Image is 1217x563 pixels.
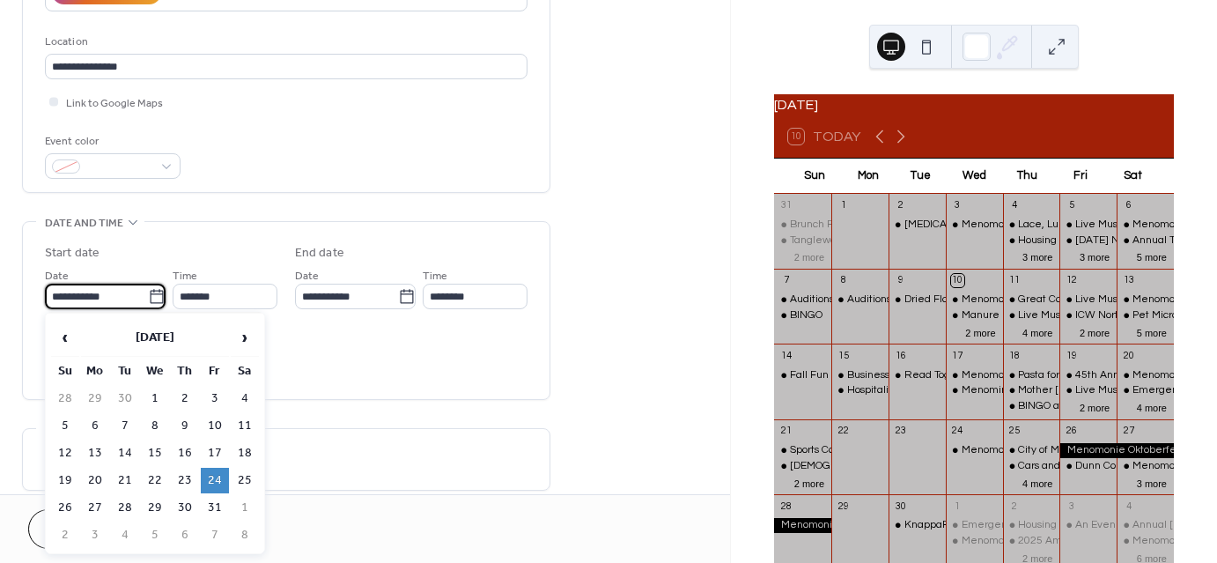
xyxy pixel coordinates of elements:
th: Th [171,359,199,384]
div: 10 [951,274,964,287]
td: 1 [141,386,169,411]
div: 2 [1008,500,1022,513]
div: Live Music: Hap and Hawk [1059,383,1117,398]
div: Menomonie Farmer's Market [946,368,1003,383]
div: Live Music: Crystal + Milz Acoustic Duo [1059,218,1117,233]
button: 4 more [1015,475,1059,490]
td: 14 [111,441,139,466]
div: BINGO [774,308,831,323]
button: 3 more [1073,248,1117,263]
td: 10 [201,413,229,439]
button: 4 more [1015,324,1059,339]
div: 9 [894,274,907,287]
div: Friday Night Lights Fun Show [1059,233,1117,248]
div: Menomin Wailers: Sea Shanty Sing-along [946,383,1003,398]
div: 30 [894,500,907,513]
div: Menomonie [PERSON_NAME] Market [962,218,1144,233]
td: 23 [171,468,199,493]
div: Emergency Preparedness Class For Seniors [962,518,1171,533]
div: 19 [1065,349,1078,362]
div: BINGO at the Moose Lodge [1003,399,1060,414]
div: 28 [779,500,793,513]
td: 3 [201,386,229,411]
div: Sports Card Show [790,443,873,458]
div: 8 [837,274,850,287]
td: 26 [51,495,79,521]
th: Mo [81,359,109,384]
td: 31 [201,495,229,521]
button: 2 more [1073,324,1117,339]
div: Menomonie Farmer's Market [1117,459,1174,474]
div: Hospitality Nights with Chef Stacy [831,383,889,398]
div: 3 [951,199,964,212]
td: 8 [141,413,169,439]
div: Fri [1053,159,1106,194]
button: 5 more [1130,324,1174,339]
div: 3 [1065,500,1078,513]
td: 29 [141,495,169,521]
div: Housing Clinic [1003,518,1060,533]
div: Dementia P.A.C.T. Training [889,218,946,233]
div: Annual Thrift and Plant Sale [1117,233,1174,248]
button: 2 more [787,475,831,490]
td: 7 [111,413,139,439]
th: [DATE] [81,319,229,357]
span: Date [45,267,69,285]
td: 3 [81,522,109,548]
div: BINGO at the [GEOGRAPHIC_DATA] [1018,399,1192,414]
div: End date [295,244,344,263]
div: Live Music: Colton Warren [1003,308,1060,323]
div: Menomonie [PERSON_NAME] Market [962,368,1144,383]
td: 6 [81,413,109,439]
div: Business After Hours [831,368,889,383]
div: An Evening With William Kent Krueger [1059,518,1117,533]
div: Menomonie Farmer's Market [946,534,1003,549]
div: Location [45,33,524,51]
div: Pasta for a Purpose: Knapp Elementary Fundraiser [1003,368,1060,383]
div: Auditions for White Christmas [847,293,989,307]
td: 4 [231,386,259,411]
div: Menomin Wailers: Sea Shanty Sing-along [962,383,1162,398]
button: Cancel [28,509,136,549]
div: Start date [45,244,100,263]
td: 30 [171,495,199,521]
div: Fall Fun Vendor Show [790,368,895,383]
div: 4 [1122,500,1135,513]
div: Tanglewood Dart Tournament [790,233,931,248]
div: Tanglewood Dart Tournament [774,233,831,248]
td: 4 [111,522,139,548]
div: 5 [1065,199,1078,212]
td: 5 [141,522,169,548]
td: 22 [141,468,169,493]
div: KnappaPatch Market [889,518,946,533]
button: 3 more [1130,475,1174,490]
td: 13 [81,441,109,466]
span: ‹ [52,320,78,355]
div: Housing Clinic [1018,233,1086,248]
button: 2 more [787,248,831,263]
div: Housing Clinic [1018,518,1086,533]
td: 24 [201,468,229,493]
div: Menomonie Farmer's Market [946,293,1003,307]
div: 2 [894,199,907,212]
div: 2025 Amazing Race [1018,534,1117,549]
td: 5 [51,413,79,439]
td: 28 [51,386,79,411]
th: Fr [201,359,229,384]
div: Emergency Preparedness Class For Seniors [946,518,1003,533]
div: Live Music: [PERSON_NAME] [1018,308,1158,323]
div: Fall Fun Vendor Show [774,368,831,383]
div: Auditions for White Christmas [831,293,889,307]
div: 15 [837,349,850,362]
div: Great Community Cookout [1018,293,1145,307]
div: Sat [1107,159,1160,194]
div: 23 [894,425,907,438]
div: 24 [951,425,964,438]
div: Hospitality Nights with Chef [PERSON_NAME] [847,383,1067,398]
div: Housing Clinic [1003,233,1060,248]
td: 20 [81,468,109,493]
div: 12 [1065,274,1078,287]
div: 11 [1008,274,1022,287]
div: Thu [1000,159,1053,194]
div: KnappaPatch Market [904,518,1007,533]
